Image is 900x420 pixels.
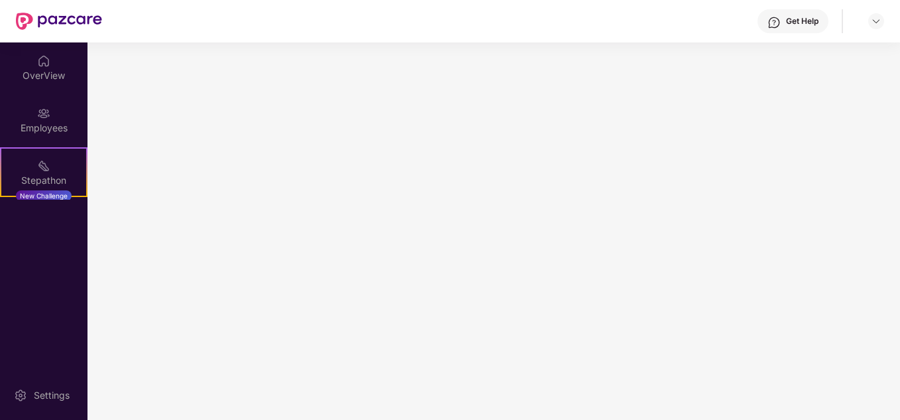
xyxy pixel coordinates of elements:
[37,54,50,68] img: svg+xml;base64,PHN2ZyBpZD0iSG9tZSIgeG1sbnM9Imh0dHA6Ly93d3cudzMub3JnLzIwMDAvc3ZnIiB3aWR0aD0iMjAiIG...
[37,107,50,120] img: svg+xml;base64,PHN2ZyBpZD0iRW1wbG95ZWVzIiB4bWxucz0iaHR0cDovL3d3dy53My5vcmcvMjAwMC9zdmciIHdpZHRoPS...
[16,13,102,30] img: New Pazcare Logo
[786,16,818,27] div: Get Help
[14,389,27,402] img: svg+xml;base64,PHN2ZyBpZD0iU2V0dGluZy0yMHgyMCIgeG1sbnM9Imh0dHA6Ly93d3cudzMub3JnLzIwMDAvc3ZnIiB3aW...
[1,174,86,187] div: Stepathon
[16,190,72,201] div: New Challenge
[871,16,881,27] img: svg+xml;base64,PHN2ZyBpZD0iRHJvcGRvd24tMzJ4MzIiIHhtbG5zPSJodHRwOi8vd3d3LnczLm9yZy8yMDAwL3N2ZyIgd2...
[767,16,781,29] img: svg+xml;base64,PHN2ZyBpZD0iSGVscC0zMngzMiIgeG1sbnM9Imh0dHA6Ly93d3cudzMub3JnLzIwMDAvc3ZnIiB3aWR0aD...
[37,159,50,173] img: svg+xml;base64,PHN2ZyB4bWxucz0iaHR0cDovL3d3dy53My5vcmcvMjAwMC9zdmciIHdpZHRoPSIyMSIgaGVpZ2h0PSIyMC...
[30,389,74,402] div: Settings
